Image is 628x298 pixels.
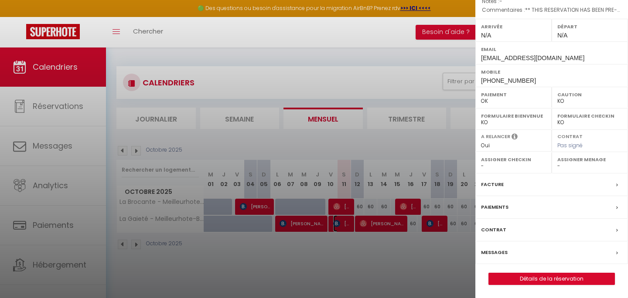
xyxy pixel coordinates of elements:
[481,77,536,84] span: [PHONE_NUMBER]
[557,133,583,139] label: Contrat
[557,22,622,31] label: Départ
[557,90,622,99] label: Caution
[557,32,567,39] span: N/A
[481,32,491,39] span: N/A
[512,133,518,142] i: Sélectionner OUI si vous souhaiter envoyer les séquences de messages post-checkout
[481,45,622,54] label: Email
[481,155,546,164] label: Assigner Checkin
[481,54,584,61] span: [EMAIL_ADDRESS][DOMAIN_NAME]
[481,112,546,120] label: Formulaire Bienvenue
[557,142,583,149] span: Pas signé
[481,133,510,140] label: A relancer
[489,273,614,284] a: Détails de la réservation
[488,273,615,285] button: Détails de la réservation
[481,68,622,76] label: Mobile
[481,225,506,234] label: Contrat
[557,112,622,120] label: Formulaire Checkin
[481,22,546,31] label: Arrivée
[481,203,509,212] label: Paiements
[481,248,508,257] label: Messages
[557,155,622,164] label: Assigner Menage
[481,180,504,189] label: Facture
[481,90,546,99] label: Paiement
[482,6,621,14] p: Commentaires :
